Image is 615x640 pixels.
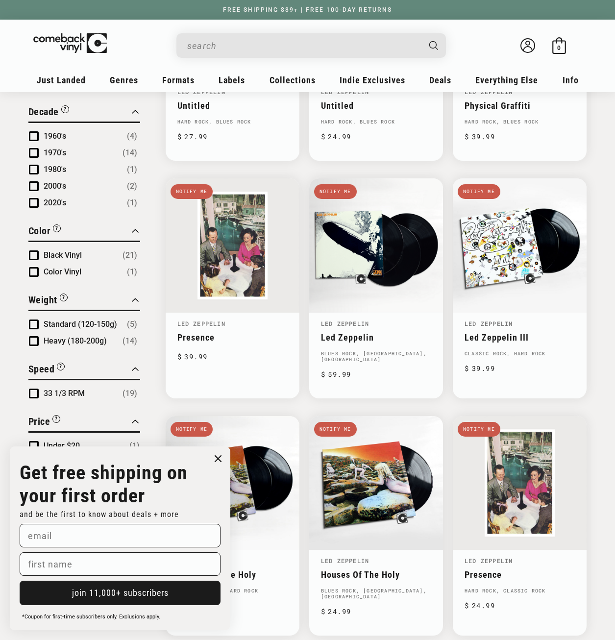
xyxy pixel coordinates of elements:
a: Led Zeppelin [465,320,513,327]
a: Presence [177,332,288,343]
button: Filter by Decade [28,104,69,122]
a: Presence [465,569,575,580]
button: join 11,000+ subscribers [20,581,221,605]
span: Weight [28,294,57,306]
a: Led Zeppelin III [465,332,575,343]
span: Decade [28,106,59,118]
span: Number of products: (1) [127,266,137,278]
a: Led Zeppelin [465,557,513,565]
span: Number of products: (4) [127,130,137,142]
a: Untitled [177,100,288,111]
span: Indie Exclusives [340,75,405,85]
span: Number of products: (1) [127,197,137,209]
span: Number of products: (19) [123,388,137,399]
a: Untitled [321,100,431,111]
a: Led Zeppelin [321,332,431,343]
a: FREE SHIPPING $89+ | FREE 100-DAY RETURNS [213,6,402,13]
span: Number of products: (21) [123,249,137,261]
span: 2000's [44,181,66,191]
span: Number of products: (1) [127,164,137,175]
span: 1960's [44,131,66,141]
span: Genres [110,75,138,85]
span: and be the first to know about deals + more [20,510,179,519]
span: 1970's [44,148,66,157]
div: Search [176,33,446,58]
span: 0 [557,44,561,51]
input: When autocomplete results are available use up and down arrows to review and enter to select [187,36,419,56]
span: Everything Else [475,75,538,85]
span: Number of products: (5) [127,319,137,330]
span: 1980's [44,165,66,174]
span: Just Landed [37,75,86,85]
span: Deals [429,75,451,85]
a: Led Zeppelin [321,320,369,327]
span: Number of products: (14) [123,147,137,159]
a: Led Zeppelin [177,320,225,327]
button: Filter by Speed [28,362,65,379]
span: Price [28,416,50,427]
a: Houses Of The Holy [177,569,288,580]
span: Color Vinyl [44,267,81,276]
button: Filter by Weight [28,293,68,310]
span: 2020's [44,198,66,207]
strong: Get free shipping on your first order [20,461,188,507]
span: Collections [270,75,316,85]
input: first name [20,552,221,576]
button: Filter by Price [28,414,61,431]
span: Speed [28,363,55,375]
a: Physical Graffiti [465,100,575,111]
button: Filter by Color [28,223,61,241]
span: Formats [162,75,195,85]
span: Standard (120-150g) [44,320,117,329]
a: Led Zeppelin [321,557,369,565]
input: email [20,524,221,547]
span: Info [563,75,579,85]
span: *Coupon for first-time subscribers only. Exclusions apply. [22,614,160,620]
span: Black Vinyl [44,250,82,260]
span: 33 1/3 RPM [44,389,85,398]
button: Close dialog [211,451,225,466]
span: Labels [219,75,245,85]
span: Color [28,225,51,237]
span: Heavy (180-200g) [44,336,107,345]
span: Number of products: (14) [123,335,137,347]
span: Number of products: (2) [127,180,137,192]
a: Houses Of The Holy [321,569,431,580]
button: Search [420,33,447,58]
